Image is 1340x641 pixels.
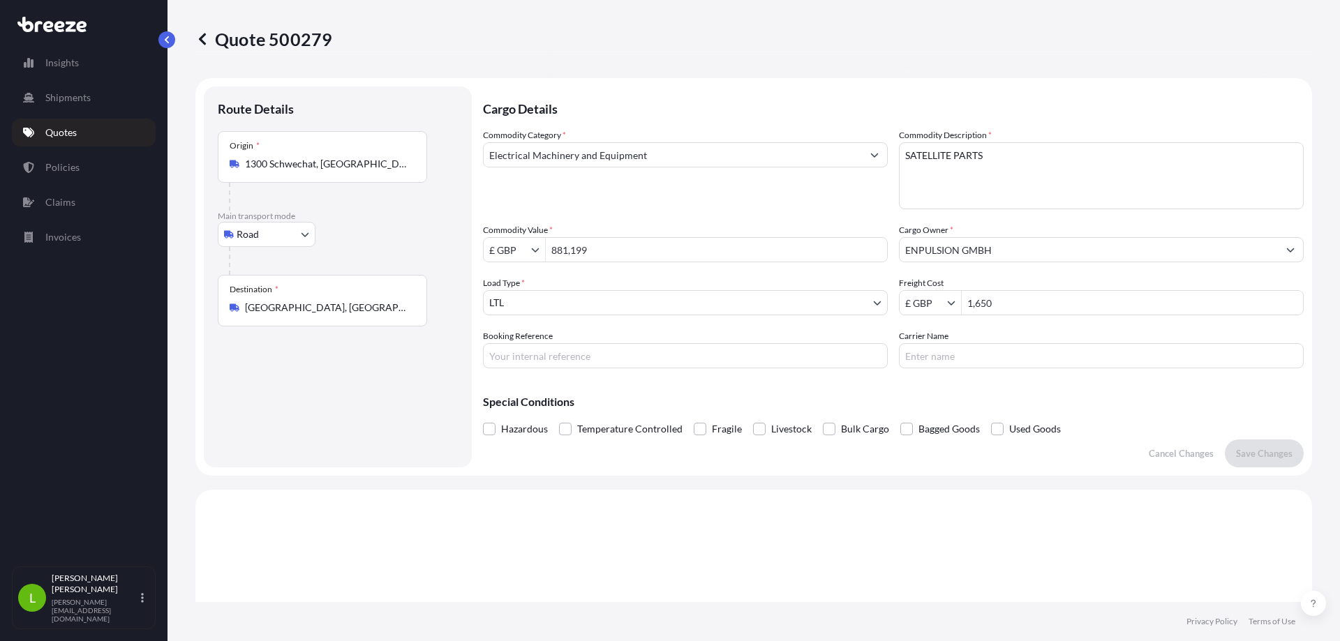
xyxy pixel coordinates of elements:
[899,343,1304,368] input: Enter name
[899,329,948,343] label: Carrier Name
[230,140,260,151] div: Origin
[483,86,1304,128] p: Cargo Details
[489,296,504,310] span: LTL
[899,223,953,237] label: Cargo Owner
[484,142,862,167] input: Select a commodity type
[12,49,156,77] a: Insights
[546,237,887,262] input: Type amount
[918,418,980,439] span: Bagged Goods
[12,188,156,216] a: Claims
[12,153,156,181] a: Policies
[1236,446,1293,460] p: Save Changes
[862,142,887,167] button: Show suggestions
[45,230,81,244] p: Invoices
[771,418,812,439] span: Livestock
[230,284,278,295] div: Destination
[483,343,888,368] input: Your internal reference
[45,195,75,209] p: Claims
[1138,439,1225,467] button: Cancel Changes
[218,100,294,117] p: Route Details
[483,276,525,290] span: Load Type
[1278,237,1303,262] button: Show suggestions
[712,418,742,439] span: Fragile
[962,290,1303,315] input: Enter amount
[1225,439,1304,467] button: Save Changes
[484,237,531,262] input: Commodity Value
[899,276,944,290] label: Freight Cost
[29,591,36,605] span: L
[483,223,553,237] label: Commodity Value
[899,128,992,142] label: Commodity Description
[52,573,138,595] p: [PERSON_NAME] [PERSON_NAME]
[1009,418,1061,439] span: Used Goods
[947,296,961,310] button: Show suggestions
[12,223,156,251] a: Invoices
[483,329,553,343] label: Booking Reference
[218,222,315,247] button: Select transport
[900,237,1278,262] input: Full name
[577,418,683,439] span: Temperature Controlled
[531,243,545,257] button: Show suggestions
[45,160,80,174] p: Policies
[12,119,156,146] a: Quotes
[218,211,458,222] p: Main transport mode
[52,598,138,623] p: [PERSON_NAME][EMAIL_ADDRESS][DOMAIN_NAME]
[841,418,889,439] span: Bulk Cargo
[483,128,566,142] label: Commodity Category
[899,142,1304,209] textarea: SATELLITE PARTS
[45,56,79,70] p: Insights
[501,418,548,439] span: Hazardous
[483,396,1304,407] p: Special Conditions
[245,301,410,315] input: Destination
[483,290,888,315] button: LTL
[1149,446,1214,460] p: Cancel Changes
[195,28,332,50] p: Quote 500279
[12,84,156,112] a: Shipments
[45,126,77,139] p: Quotes
[237,227,259,241] span: Road
[1249,616,1295,627] a: Terms of Use
[245,157,410,171] input: Origin
[900,290,947,315] input: Freight Cost
[45,91,91,105] p: Shipments
[1186,616,1237,627] a: Privacy Policy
